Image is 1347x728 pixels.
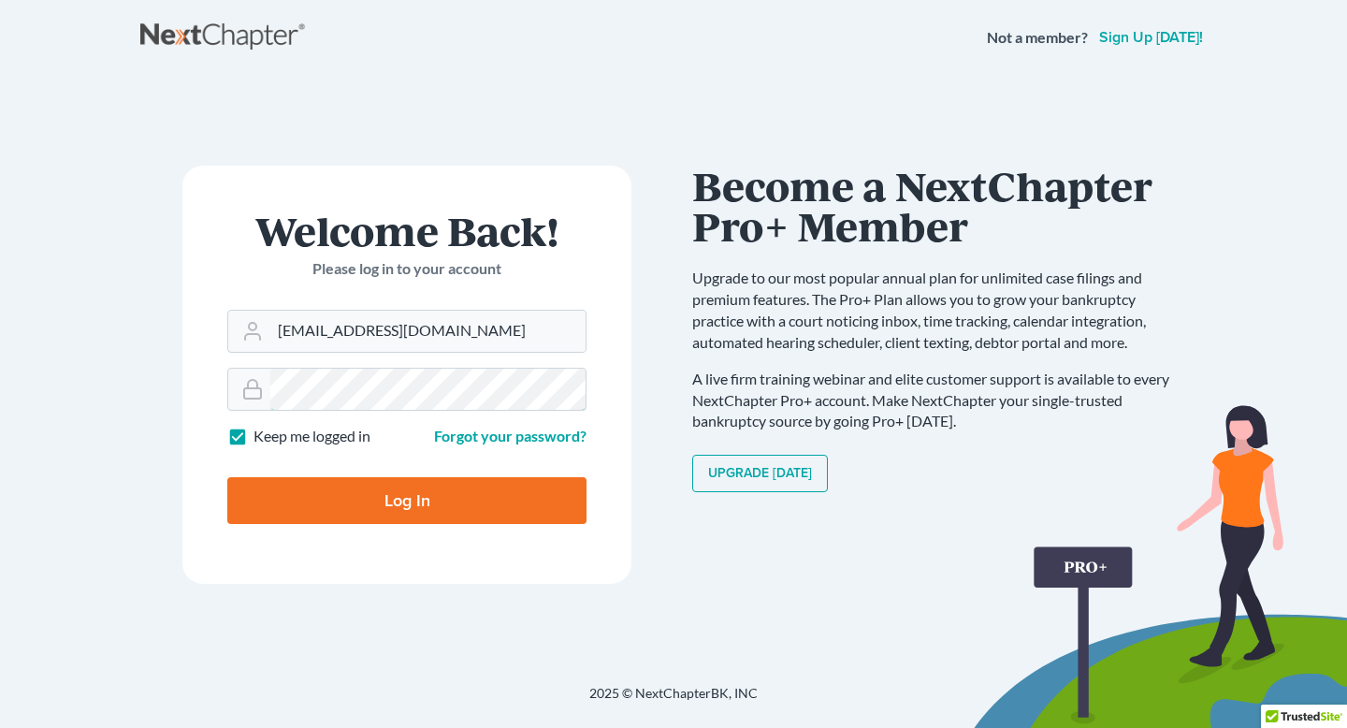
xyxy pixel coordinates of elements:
[692,369,1188,433] p: A live firm training webinar and elite customer support is available to every NextChapter Pro+ ac...
[253,426,370,447] label: Keep me logged in
[692,166,1188,245] h1: Become a NextChapter Pro+ Member
[227,477,587,524] input: Log In
[987,27,1088,49] strong: Not a member?
[692,455,828,492] a: Upgrade [DATE]
[434,427,587,444] a: Forgot your password?
[227,211,587,251] h1: Welcome Back!
[1095,30,1207,45] a: Sign up [DATE]!
[227,258,587,280] p: Please log in to your account
[270,311,586,352] input: Email Address
[692,268,1188,353] p: Upgrade to our most popular annual plan for unlimited case filings and premium features. The Pro+...
[140,684,1207,718] div: 2025 © NextChapterBK, INC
